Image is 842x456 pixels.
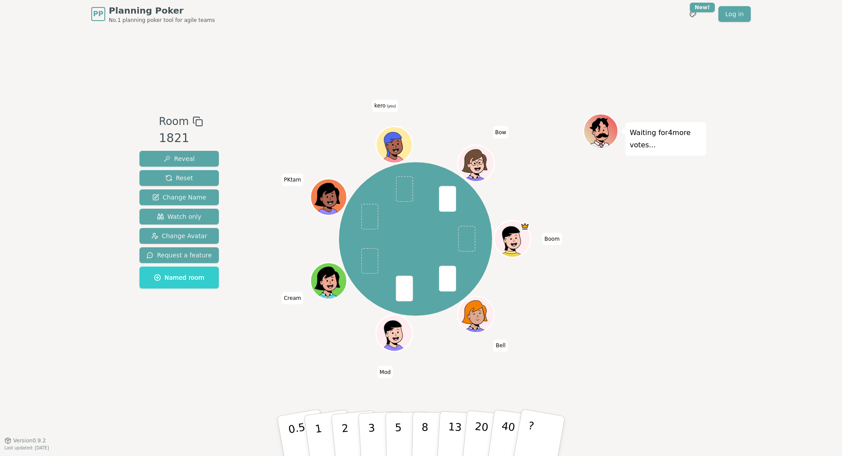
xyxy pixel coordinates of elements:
span: Room [159,114,189,129]
span: Change Avatar [151,232,207,240]
a: PPPlanning PokerNo.1 planning poker tool for agile teams [91,4,215,24]
div: 1821 [159,129,203,147]
p: Waiting for 4 more votes... [630,127,702,151]
span: Click to change your name [378,366,393,378]
span: Click to change your name [282,174,303,186]
span: Click to change your name [493,339,507,352]
span: PP [93,9,103,19]
button: Change Avatar [139,228,219,244]
button: Change Name [139,189,219,205]
span: Reset [165,174,193,182]
span: Planning Poker [109,4,215,17]
span: (you) [385,104,396,108]
button: Reveal [139,151,219,167]
span: No.1 planning poker tool for agile teams [109,17,215,24]
span: Last updated: [DATE] [4,445,49,450]
span: Boom is the host [520,222,529,231]
span: Request a feature [146,251,212,260]
span: Watch only [157,212,202,221]
div: New! [690,3,715,12]
button: Reset [139,170,219,186]
span: Reveal [164,154,195,163]
button: Request a feature [139,247,219,263]
button: Named room [139,267,219,289]
span: Click to change your name [372,100,398,112]
span: Click to change your name [282,292,303,304]
button: Version0.9.2 [4,437,46,444]
a: Log in [718,6,751,22]
button: Click to change your avatar [377,128,411,162]
span: Version 0.9.2 [13,437,46,444]
span: Click to change your name [542,233,562,245]
button: New! [685,6,701,22]
span: Named room [154,273,204,282]
span: Click to change your name [493,126,508,138]
button: Watch only [139,209,219,224]
span: Change Name [152,193,206,202]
